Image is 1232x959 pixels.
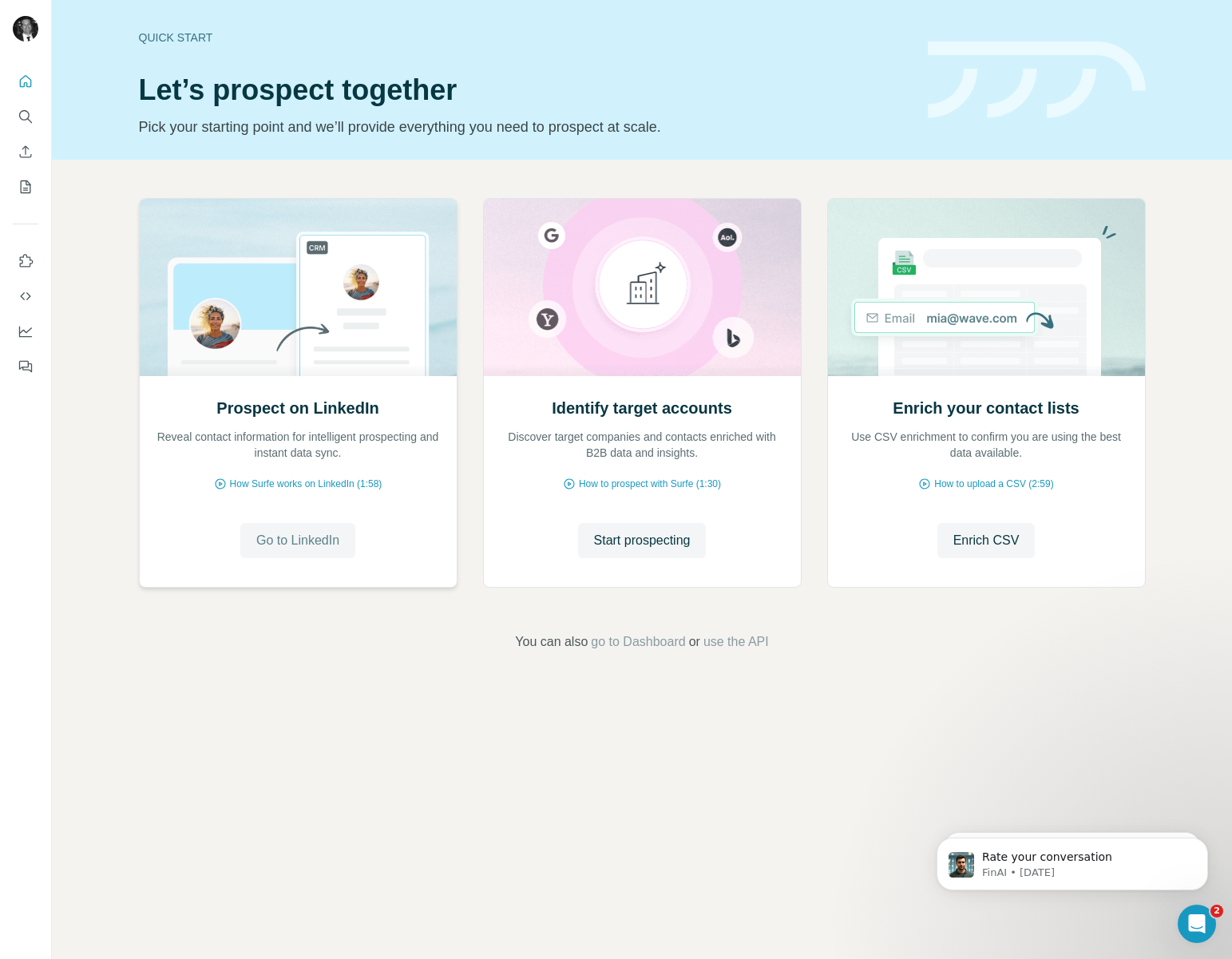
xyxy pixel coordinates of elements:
button: Enrich CSV [13,137,38,166]
h2: Prospect on LinkedIn [216,397,378,419]
div: Quick start [139,30,909,46]
button: My lists [13,172,38,201]
button: Quick start [13,67,38,96]
img: Enrich your contact lists [827,199,1146,376]
p: Discover target companies and contacts enriched with B2B data and insights. [500,429,785,461]
span: You can also [515,632,588,652]
span: 2 [1210,905,1223,917]
p: Pick your starting point and we’ll provide everything you need to prospect at scale. [139,116,909,138]
h2: Identify target accounts [552,397,732,419]
p: Use CSV enrichment to confirm you are using the best data available. [844,429,1129,461]
span: Go to LinkedIn [256,531,339,550]
span: Enrich CSV [953,531,1020,550]
img: Avatar [13,16,38,42]
span: How Surfe works on LinkedIn (1:58) [230,477,382,491]
img: banner [928,42,1146,119]
span: How to prospect with Surfe (1:30) [579,477,721,491]
button: use the API [703,632,769,652]
img: Identify target accounts [483,199,802,376]
button: go to Dashboard [591,632,685,652]
span: or [689,632,700,652]
button: Dashboard [13,317,38,346]
button: Feedback [13,352,38,381]
p: Reveal contact information for intelligent prospecting and instant data sync. [156,429,441,461]
button: Go to LinkedIn [240,523,355,558]
span: Start prospecting [594,531,691,550]
button: Use Surfe on LinkedIn [13,247,38,275]
button: Use Surfe API [13,282,38,311]
button: Start prospecting [578,523,707,558]
h2: Enrich your contact lists [893,397,1079,419]
iframe: Intercom live chat [1178,905,1216,943]
button: Search [13,102,38,131]
button: Enrich CSV [937,523,1036,558]
span: How to upload a CSV (2:59) [934,477,1053,491]
img: Prospect on LinkedIn [139,199,458,376]
iframe: Intercom notifications message [913,804,1232,916]
h1: Let’s prospect together [139,74,909,106]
